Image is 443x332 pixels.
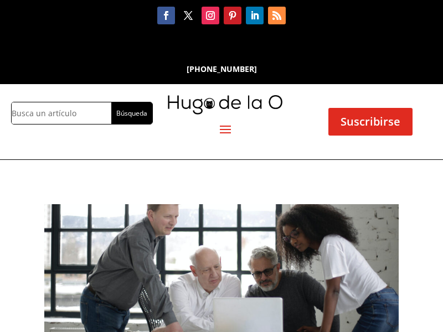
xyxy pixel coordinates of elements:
[168,106,282,117] a: mini-hugo-de-la-o-logo
[168,95,282,115] img: mini-hugo-de-la-o-logo
[179,7,197,24] a: Seguir en X
[111,102,152,124] input: Búsqueda
[157,7,175,24] a: Seguir en Facebook
[202,7,219,24] a: Seguir en Instagram
[246,7,264,24] a: Seguir en LinkedIn
[328,108,413,136] a: Suscribirse
[268,7,286,24] a: Seguir en RSS
[12,102,111,124] input: Busca un artículo
[224,7,241,24] a: Seguir en Pinterest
